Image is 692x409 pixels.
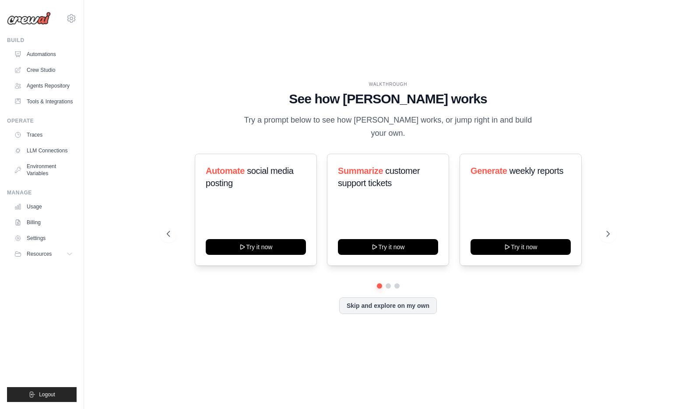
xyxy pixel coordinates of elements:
[7,37,77,44] div: Build
[241,114,535,140] p: Try a prompt below to see how [PERSON_NAME] works, or jump right in and build your own.
[11,63,77,77] a: Crew Studio
[7,12,51,25] img: Logo
[338,166,383,176] span: Summarize
[11,47,77,61] a: Automations
[11,215,77,229] a: Billing
[11,95,77,109] a: Tools & Integrations
[167,81,610,88] div: WALKTHROUGH
[509,166,563,176] span: weekly reports
[206,166,245,176] span: Automate
[7,189,77,196] div: Manage
[338,239,438,255] button: Try it now
[11,128,77,142] a: Traces
[206,166,294,188] span: social media posting
[7,387,77,402] button: Logout
[11,144,77,158] a: LLM Connections
[27,250,52,257] span: Resources
[471,166,507,176] span: Generate
[167,91,610,107] h1: See how [PERSON_NAME] works
[11,247,77,261] button: Resources
[11,159,77,180] a: Environment Variables
[11,79,77,93] a: Agents Repository
[11,231,77,245] a: Settings
[339,297,437,314] button: Skip and explore on my own
[11,200,77,214] a: Usage
[471,239,571,255] button: Try it now
[39,391,55,398] span: Logout
[206,239,306,255] button: Try it now
[338,166,420,188] span: customer support tickets
[7,117,77,124] div: Operate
